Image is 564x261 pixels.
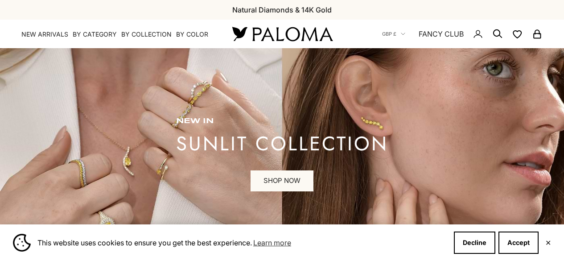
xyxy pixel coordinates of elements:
[176,117,388,126] p: new in
[37,236,447,249] span: This website uses cookies to ensure you get the best experience.
[13,234,31,252] img: Cookie banner
[251,170,313,192] a: SHOP NOW
[21,30,68,39] a: NEW ARRIVALS
[252,236,292,249] a: Learn more
[232,4,332,16] p: Natural Diamonds & 14K Gold
[382,30,405,38] button: GBP £
[545,240,551,245] button: Close
[419,28,464,40] a: FANCY CLUB
[498,232,539,254] button: Accept
[176,30,208,39] summary: By Color
[73,30,117,39] summary: By Category
[382,30,396,38] span: GBP £
[176,135,388,153] p: sunlit collection
[454,232,495,254] button: Decline
[21,30,211,39] nav: Primary navigation
[121,30,172,39] summary: By Collection
[382,20,543,48] nav: Secondary navigation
